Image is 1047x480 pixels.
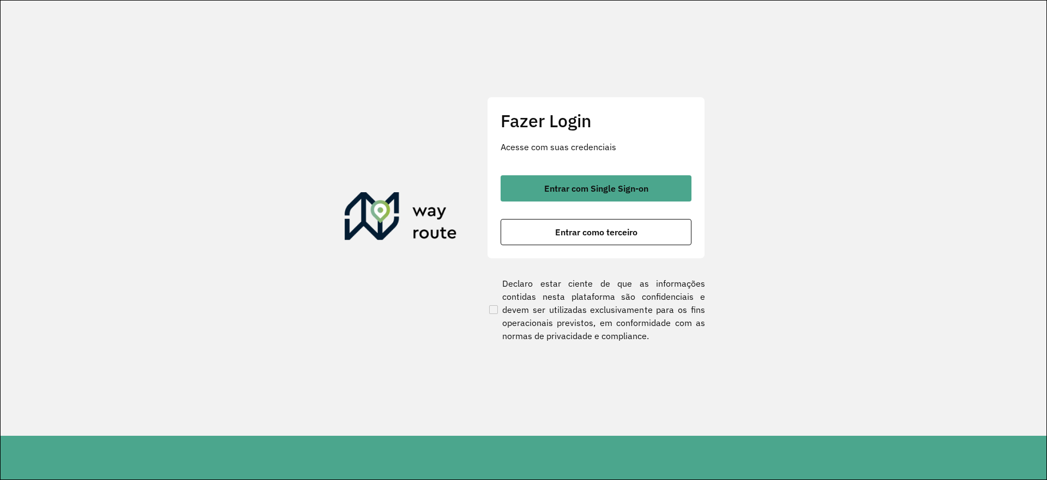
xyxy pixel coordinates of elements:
button: button [501,219,691,245]
img: Roteirizador AmbevTech [345,192,457,245]
label: Declaro estar ciente de que as informações contidas nesta plataforma são confidenciais e devem se... [487,277,705,342]
p: Acesse com suas credenciais [501,140,691,153]
button: button [501,175,691,202]
span: Entrar como terceiro [555,228,637,236]
h2: Fazer Login [501,110,691,131]
span: Entrar com Single Sign-on [544,184,648,193]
